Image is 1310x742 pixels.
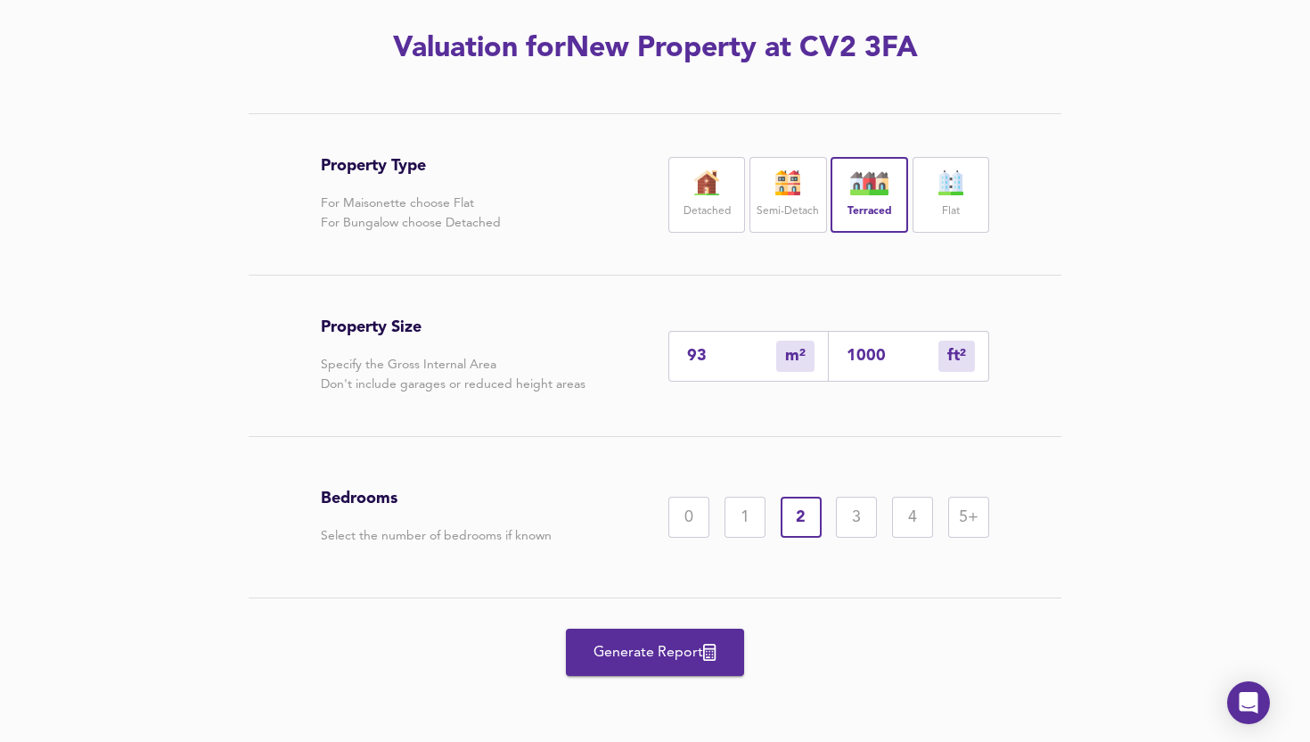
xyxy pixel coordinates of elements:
div: m² [776,341,815,372]
label: Flat [942,201,960,223]
div: 3 [836,497,877,538]
input: Enter sqm [687,346,776,365]
div: 5+ [948,497,989,538]
div: 1 [725,497,766,538]
div: 2 [781,497,822,538]
input: Sqft [847,346,938,365]
div: Terraced [831,157,907,233]
label: Terraced [847,201,892,223]
span: Generate Report [584,640,726,665]
img: house-icon [684,170,729,195]
p: Select the number of bedrooms if known [321,526,552,546]
img: house-icon [847,170,892,195]
img: flat-icon [929,170,973,195]
div: Open Intercom Messenger [1227,681,1270,724]
div: Semi-Detach [749,157,826,233]
h2: Valuation for New Property at CV2 3FA [151,29,1159,69]
p: Specify the Gross Internal Area Don't include garages or reduced height areas [321,355,585,394]
button: Generate Report [566,629,744,676]
label: Detached [684,201,731,223]
div: 4 [892,497,933,538]
div: 0 [668,497,709,538]
div: Flat [913,157,989,233]
div: m² [938,341,975,372]
label: Semi-Detach [757,201,819,223]
h3: Bedrooms [321,489,552,508]
img: house-icon [766,170,810,195]
h3: Property Size [321,317,585,337]
h3: Property Type [321,156,501,176]
div: Detached [668,157,745,233]
p: For Maisonette choose Flat For Bungalow choose Detached [321,194,501,233]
